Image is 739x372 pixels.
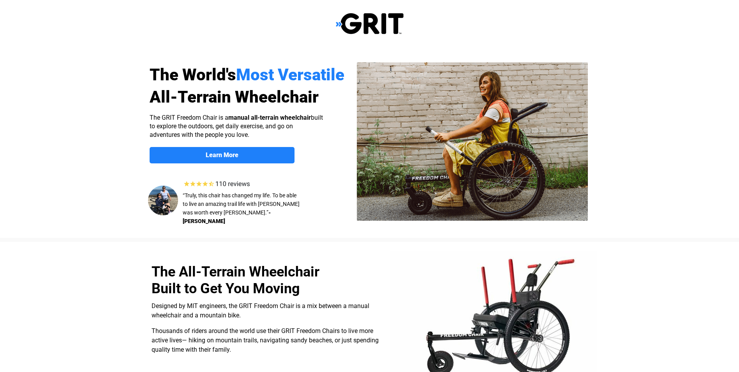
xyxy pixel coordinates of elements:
span: The GRIT Freedom Chair is a built to explore the outdoors, get daily exercise, and go on adventur... [150,114,323,138]
span: Most Versatile [236,65,344,84]
span: The World's [150,65,236,84]
span: The All-Terrain Wheelchair Built to Get You Moving [152,264,319,297]
span: Designed by MIT engineers, the GRIT Freedom Chair is a mix between a manual wheelchair and a moun... [152,302,369,319]
span: Thousands of riders around the world use their GRIT Freedom Chairs to live more active lives— hik... [152,327,379,353]
span: “Truly, this chair has changed my life. To be able to live an amazing trail life with [PERSON_NAM... [183,192,300,216]
strong: Learn More [206,151,238,159]
a: Learn More [150,147,295,163]
strong: manual all-terrain wheelchair [228,114,311,121]
span: All-Terrain Wheelchair [150,87,319,106]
